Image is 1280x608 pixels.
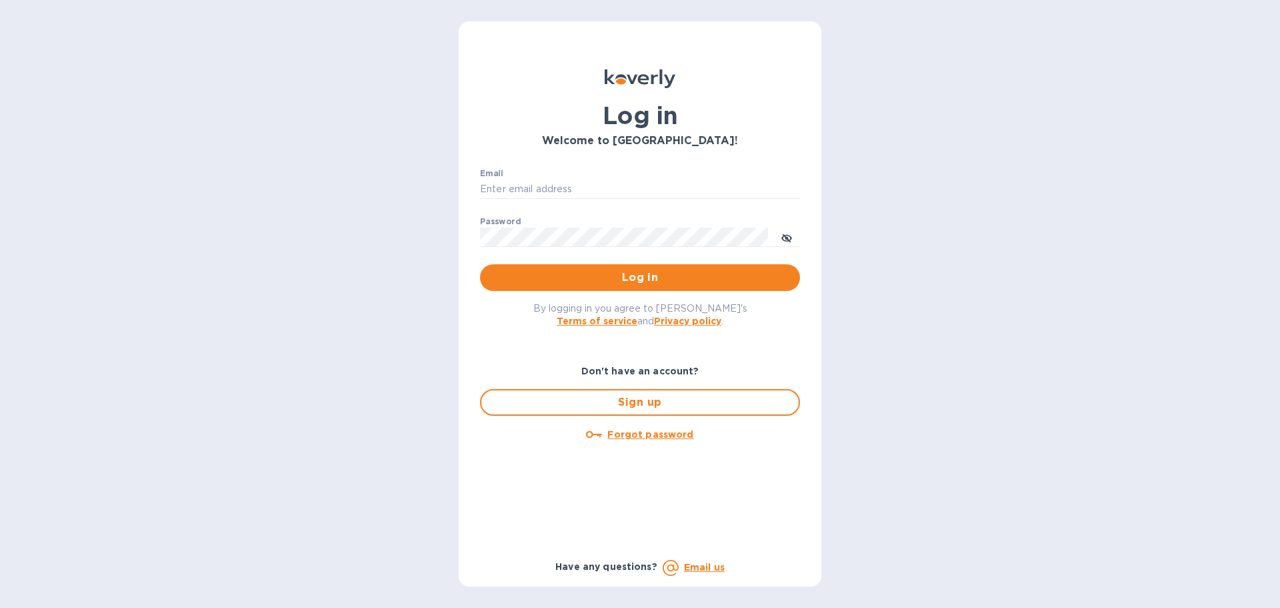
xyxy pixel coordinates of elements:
[480,135,800,147] h3: Welcome to [GEOGRAPHIC_DATA]!
[581,366,699,376] b: Don't have an account?
[480,101,800,129] h1: Log in
[480,218,521,226] label: Password
[555,561,657,572] b: Have any questions?
[607,429,693,440] u: Forgot password
[773,224,800,250] button: toggle password visibility
[684,562,725,573] a: Email us
[654,316,721,326] a: Privacy policy
[491,270,789,286] span: Log in
[480,180,800,200] input: Enter email address
[605,69,675,88] img: Koverly
[492,394,788,410] span: Sign up
[480,389,800,416] button: Sign up
[557,316,637,326] a: Terms of service
[480,264,800,291] button: Log in
[480,170,503,178] label: Email
[533,303,747,326] span: By logging in you agree to [PERSON_NAME]'s and .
